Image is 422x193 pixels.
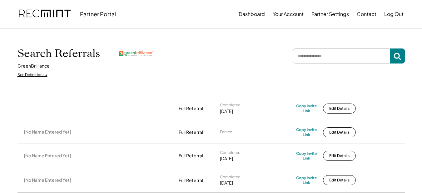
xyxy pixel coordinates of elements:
div: Full Referral [179,153,203,159]
div: See Definitions ↓ [17,72,47,78]
button: Partner Settings [311,8,349,20]
button: Edit Details [323,175,356,185]
div: Copy Invite Link [296,151,317,161]
div: [DATE] [220,180,233,186]
div: Full Referral [179,105,203,112]
div: [No Name Entered Yet] [24,153,71,158]
div: Copy Invite Link [296,175,317,185]
button: Edit Details [323,104,356,114]
div: Full Referral [179,177,203,184]
div: [DATE] [220,155,233,162]
button: Log Out [384,8,404,20]
div: Completed [220,150,241,155]
button: Contact [357,8,376,20]
div: [DATE] [220,108,233,114]
div: GreenBrilliance [17,63,50,69]
div: Earned [220,130,232,135]
button: Dashboard [239,8,265,20]
button: Edit Details [323,151,356,161]
div: [No Name Entered Yet] [24,129,71,135]
h1: Search Referrals [17,47,100,60]
div: Completed [220,175,241,180]
div: Partner Portal [80,10,116,18]
button: Your Account [273,8,304,20]
div: Copy Invite Link [296,127,317,137]
button: Edit Details [323,127,356,137]
div: Copy Invite Link [296,104,317,113]
div: [No Name Entered Yet] [24,177,71,183]
div: Completed [220,103,241,108]
img: greenbrilliance.png [119,51,153,56]
img: recmint-logotype%403x.png [19,3,71,25]
div: Full Referral [179,129,203,135]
